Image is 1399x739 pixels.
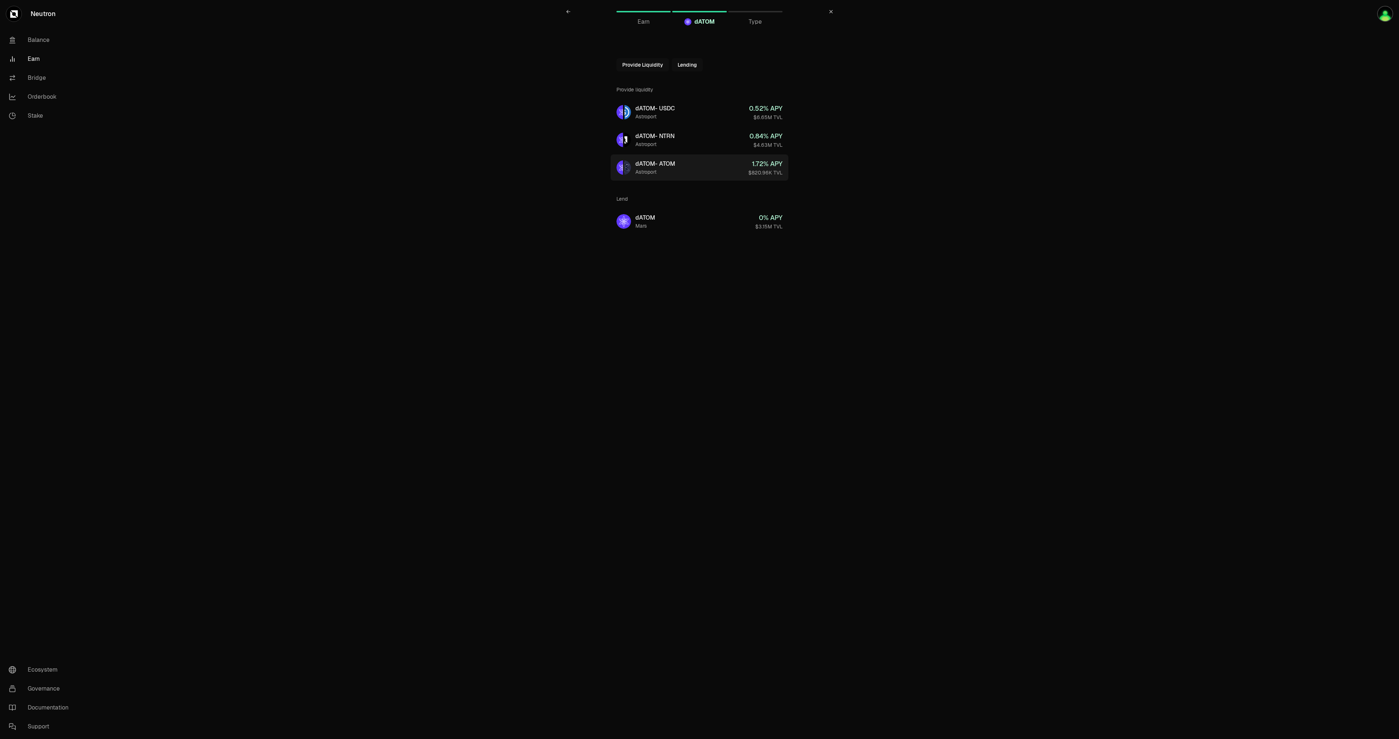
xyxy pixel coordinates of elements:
div: $4.63M TVL [749,141,783,149]
a: Governance [3,679,79,698]
a: Ecosystem [3,660,79,679]
div: Astroport [635,168,675,176]
div: 0.84 % APY [749,131,783,141]
img: NTRN [624,133,631,147]
div: 0.52 % APY [749,103,783,114]
img: dATOM [684,18,691,25]
img: USDC [624,105,631,119]
button: Lending [672,58,703,71]
div: dATOM [635,213,655,222]
div: $820.96K TVL [748,169,783,176]
div: Astroport [635,141,675,148]
a: Earn [3,50,79,68]
div: dATOM - ATOM [635,160,675,168]
div: Mars [635,222,655,229]
a: Orderbook [3,87,79,106]
a: Support [3,717,79,736]
div: Astroport [635,113,675,120]
div: $3.15M TVL [755,223,783,230]
span: Earn [638,17,650,26]
span: Type [749,17,762,26]
img: ATOM [624,160,631,175]
div: 1.72 % APY [748,159,783,169]
a: dATOMATOMdATOM- ATOMAstroport1.72% APY$820.96K TVL [611,154,788,181]
a: dATOMNTRNdATOM- NTRNAstroport0.84% APY$4.63M TVL [611,127,788,153]
img: dATOM [616,214,631,229]
a: Bridge [3,68,79,87]
div: $6.65M TVL [749,114,783,121]
div: Provide liquidity [616,80,783,99]
div: dATOM - USDC [635,104,675,113]
a: dATOMdATOM [672,3,726,20]
button: Provide Liquidity [616,58,669,71]
div: Lend [616,189,783,208]
a: Earn [616,3,671,20]
img: dATOM [616,160,623,175]
img: Staking [1377,6,1393,22]
a: Stake [3,106,79,125]
a: Balance [3,31,79,50]
a: Documentation [3,698,79,717]
img: dATOM [616,133,623,147]
a: dATOMdATOMMars0% APY$3.15M TVL [611,208,788,235]
div: 0 % APY [755,213,783,223]
a: dATOMUSDCdATOM- USDCAstroport0.52% APY$6.65M TVL [611,99,788,125]
div: dATOM - NTRN [635,132,675,141]
img: dATOM [616,105,623,119]
span: dATOM [694,17,715,26]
